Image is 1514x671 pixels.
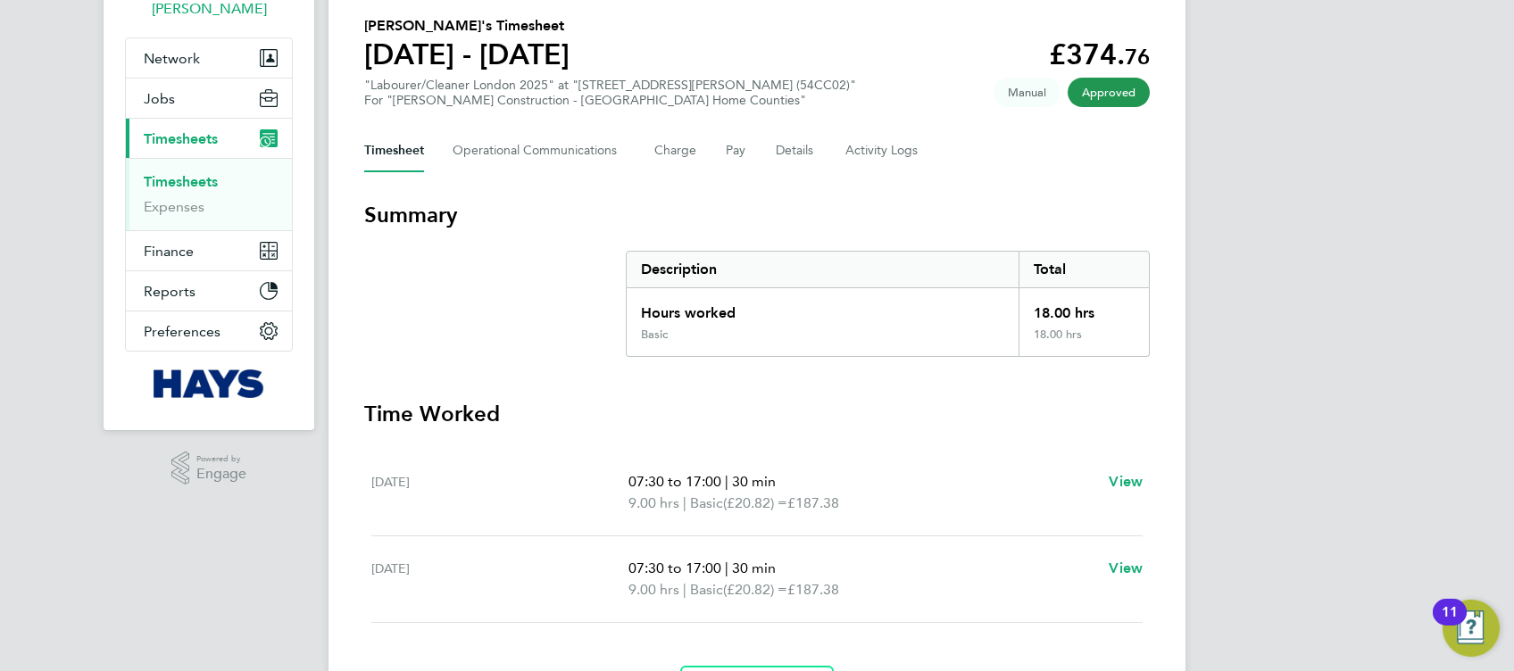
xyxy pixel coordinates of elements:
span: 9.00 hrs [628,494,679,511]
img: hays-logo-retina.png [154,369,265,398]
button: Operational Communications [453,129,626,172]
h3: Time Worked [364,400,1150,428]
button: Finance [126,231,292,270]
a: Powered byEngage [171,451,247,485]
div: Hours worked [627,288,1019,327]
h3: Summary [364,201,1150,229]
span: Reports [144,283,195,300]
span: | [725,559,728,576]
div: [DATE] [371,471,628,514]
h2: [PERSON_NAME]'s Timesheet [364,15,570,37]
button: Reports [126,271,292,311]
span: | [683,581,686,598]
app-decimal: £374. [1049,37,1150,71]
div: Description [627,252,1019,287]
span: Preferences [144,323,220,340]
span: This timesheet has been approved. [1068,78,1150,107]
a: Go to home page [125,369,293,398]
span: 07:30 to 17:00 [628,559,721,576]
span: Powered by [196,451,246,467]
span: | [725,473,728,490]
h1: [DATE] - [DATE] [364,37,570,72]
span: Basic [690,579,723,601]
button: Open Resource Center, 11 new notifications [1443,600,1500,657]
button: Activity Logs [845,129,920,172]
div: Total [1019,252,1149,287]
span: 07:30 to 17:00 [628,473,721,490]
span: 9.00 hrs [628,581,679,598]
span: £187.38 [787,581,839,598]
span: Finance [144,243,194,260]
span: 30 min [732,559,776,576]
span: (£20.82) = [723,494,787,511]
div: [DATE] [371,558,628,601]
div: 18.00 hrs [1019,327,1149,356]
a: Timesheets [144,173,218,190]
button: Timesheets [126,119,292,158]
button: Charge [654,129,697,172]
span: This timesheet was manually created. [994,78,1061,107]
div: Basic [641,327,668,342]
button: Timesheet [364,129,424,172]
span: Basic [690,493,723,514]
button: Jobs [126,79,292,118]
span: 30 min [732,473,776,490]
button: Details [776,129,817,172]
a: Expenses [144,198,204,215]
a: View [1109,558,1143,579]
span: View [1109,559,1143,576]
div: Summary [626,251,1150,357]
button: Network [126,38,292,78]
div: 11 [1442,612,1458,635]
span: Network [144,50,200,67]
span: 76 [1125,44,1150,70]
div: Timesheets [126,158,292,230]
span: Jobs [144,90,175,107]
span: £187.38 [787,494,839,511]
button: Pay [726,129,747,172]
div: "Labourer/Cleaner London 2025" at "[STREET_ADDRESS][PERSON_NAME] (54CC02)" [364,78,856,108]
span: View [1109,473,1143,490]
button: Preferences [126,311,292,351]
div: For "[PERSON_NAME] Construction - [GEOGRAPHIC_DATA] Home Counties" [364,93,856,108]
span: | [683,494,686,511]
span: (£20.82) = [723,581,787,598]
div: 18.00 hrs [1019,288,1149,327]
a: View [1109,471,1143,493]
span: Timesheets [144,130,218,147]
span: Engage [196,467,246,482]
